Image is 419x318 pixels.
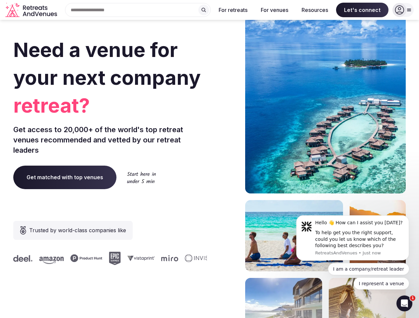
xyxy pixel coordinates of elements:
p: Get access to 20,000+ of the world's top retreat venues recommended and vetted by our retreat lea... [13,125,207,155]
img: yoga on tropical beach [245,200,343,271]
img: woman sitting in back of truck with camels [350,200,406,271]
svg: Miro company logo [161,255,178,261]
span: Let's connect [336,3,388,17]
svg: Invisible company logo [184,254,221,262]
button: Resources [296,3,333,17]
span: 1 [410,295,415,301]
span: Need a venue for your next company [13,38,201,89]
svg: Deel company logo [13,255,32,262]
button: For venues [255,3,294,17]
iframe: Intercom notifications message [286,209,419,293]
svg: Epic Games company logo [108,252,120,265]
img: Start here in under 5 min [127,172,156,183]
span: Trusted by world-class companies like [29,226,126,234]
span: retreat? [13,91,207,119]
a: Get matched with top venues [13,166,116,189]
a: Visit the homepage [5,3,58,18]
svg: Retreats and Venues company logo [5,3,58,18]
iframe: Intercom live chat [396,295,412,311]
button: For retreats [213,3,253,17]
svg: Vistaprint company logo [127,255,154,261]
